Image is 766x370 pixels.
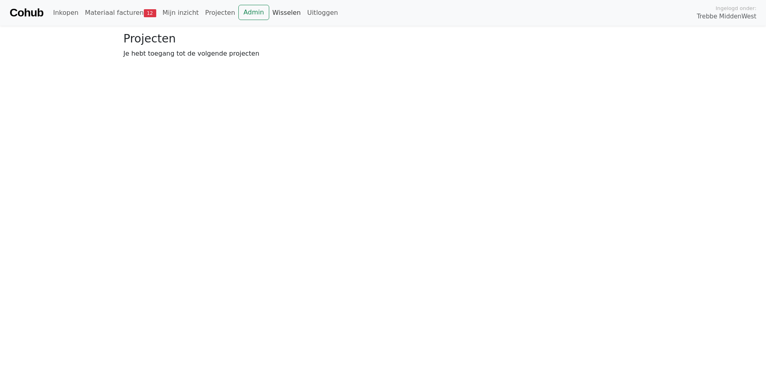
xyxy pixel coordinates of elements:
[269,5,304,21] a: Wisselen
[304,5,341,21] a: Uitloggen
[123,49,643,58] p: Je hebt toegang tot de volgende projecten
[123,32,643,46] h3: Projecten
[202,5,238,21] a: Projecten
[159,5,202,21] a: Mijn inzicht
[50,5,81,21] a: Inkopen
[144,9,156,17] span: 12
[82,5,159,21] a: Materiaal facturen12
[697,12,756,21] span: Trebbe MiddenWest
[10,3,43,22] a: Cohub
[716,4,756,12] span: Ingelogd onder:
[238,5,269,20] a: Admin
